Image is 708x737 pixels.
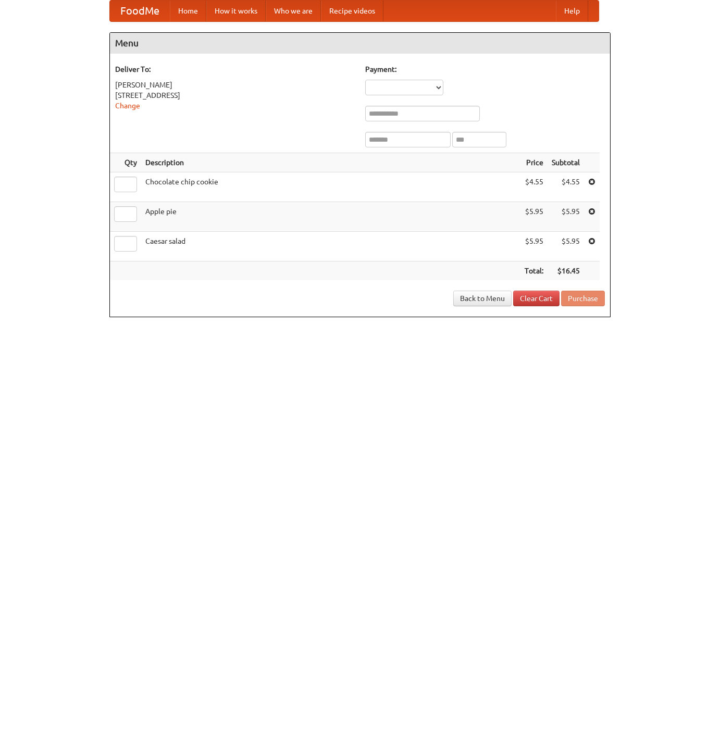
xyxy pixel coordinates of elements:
[365,64,605,74] h5: Payment:
[115,90,355,101] div: [STREET_ADDRESS]
[520,232,548,261] td: $5.95
[520,261,548,281] th: Total:
[520,153,548,172] th: Price
[266,1,321,21] a: Who we are
[141,172,520,202] td: Chocolate chip cookie
[548,261,584,281] th: $16.45
[110,153,141,172] th: Qty
[520,172,548,202] td: $4.55
[561,291,605,306] button: Purchase
[556,1,588,21] a: Help
[170,1,206,21] a: Home
[548,232,584,261] td: $5.95
[110,33,610,54] h4: Menu
[141,202,520,232] td: Apple pie
[321,1,383,21] a: Recipe videos
[548,202,584,232] td: $5.95
[548,153,584,172] th: Subtotal
[115,102,140,110] a: Change
[115,80,355,90] div: [PERSON_NAME]
[141,153,520,172] th: Description
[513,291,560,306] a: Clear Cart
[115,64,355,74] h5: Deliver To:
[520,202,548,232] td: $5.95
[110,1,170,21] a: FoodMe
[141,232,520,261] td: Caesar salad
[548,172,584,202] td: $4.55
[453,291,512,306] a: Back to Menu
[206,1,266,21] a: How it works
